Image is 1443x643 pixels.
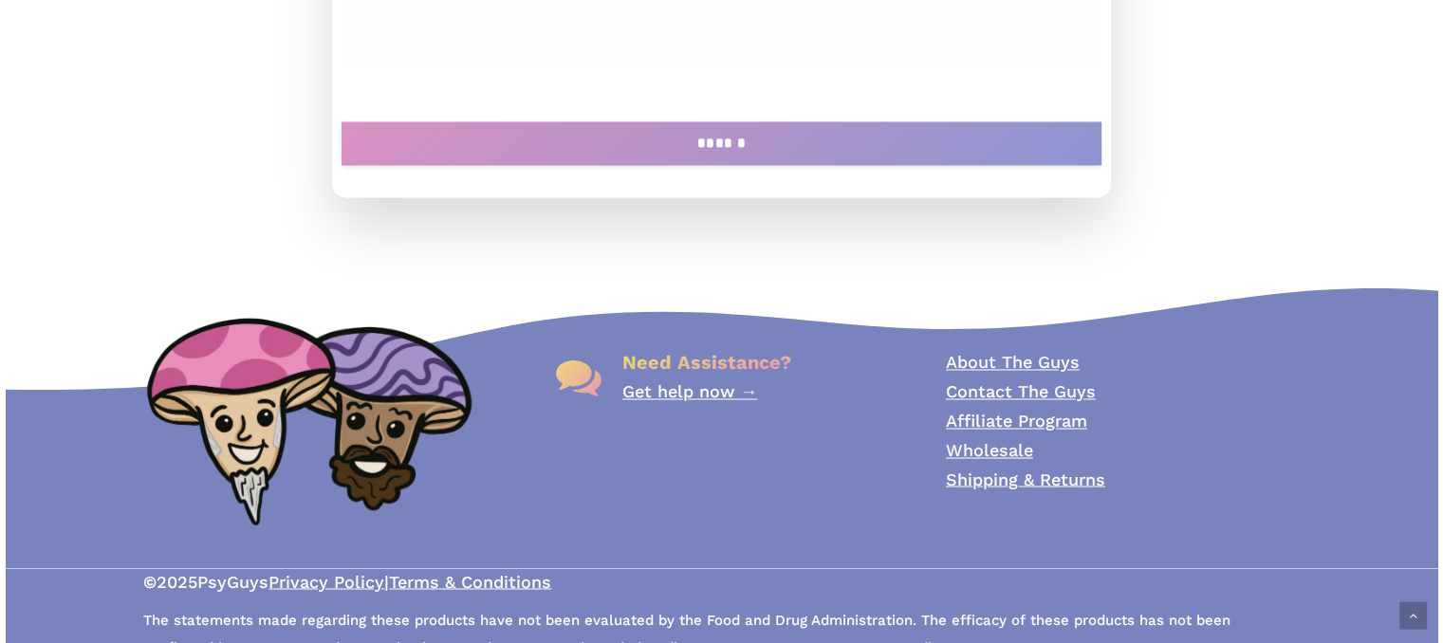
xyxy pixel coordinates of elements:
a: About The Guys [946,352,1080,372]
b: © [143,571,157,591]
img: PsyGuys Heads Logo [143,296,475,544]
a: Affiliate Program [946,411,1087,431]
a: Terms & Conditions [389,571,551,591]
span: PsyGuys | [143,571,551,596]
a: Shipping & Returns [946,468,1105,488]
a: Back to top [1399,602,1427,630]
span: 2025 [157,571,197,591]
a: Get help now → [622,381,757,401]
a: Wholesale [946,440,1033,460]
a: Privacy Policy [268,571,384,591]
span: Need Assistance? [622,351,791,374]
a: Contact The Guys [946,381,1096,401]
